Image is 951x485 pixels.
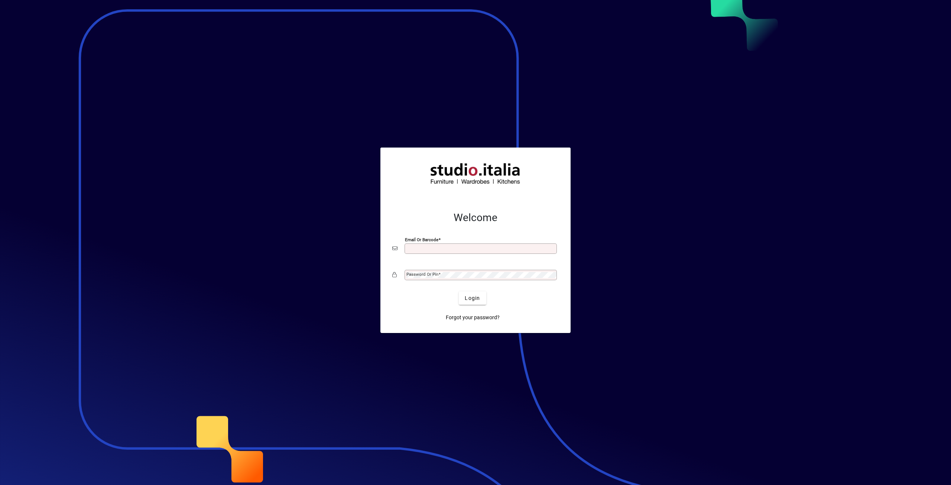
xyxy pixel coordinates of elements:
span: Login [465,294,480,302]
a: Forgot your password? [443,311,503,324]
h2: Welcome [392,211,559,224]
mat-label: Password or Pin [406,272,438,277]
mat-label: Email or Barcode [405,237,438,242]
button: Login [459,291,486,305]
span: Forgot your password? [446,314,500,321]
